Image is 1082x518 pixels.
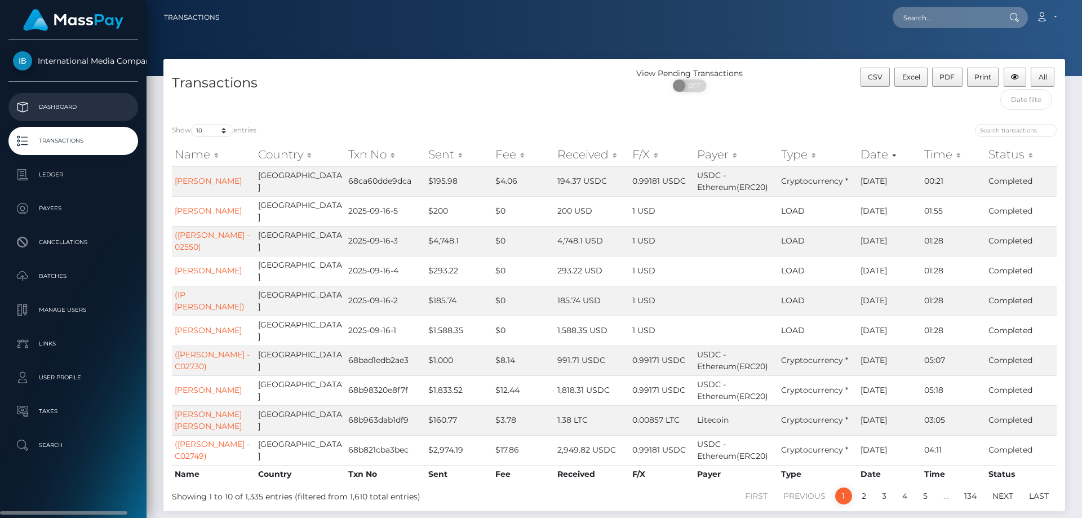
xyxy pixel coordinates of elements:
[493,166,555,196] td: $4.06
[778,166,858,196] td: Cryptocurrency *
[425,143,493,166] th: Sent: activate to sort column ascending
[425,166,493,196] td: $195.98
[345,435,425,465] td: 68b821cba3bec
[8,397,138,426] a: Taxes
[694,465,778,483] th: Payer
[555,196,629,226] td: 200 USD
[425,256,493,286] td: $293.22
[986,435,1057,465] td: Completed
[986,346,1057,375] td: Completed
[629,226,695,256] td: 1 USD
[858,256,921,286] td: [DATE]
[921,375,985,405] td: 05:18
[986,256,1057,286] td: Completed
[858,196,921,226] td: [DATE]
[974,73,991,81] span: Print
[345,405,425,435] td: 68b963dab1df9
[13,302,134,318] p: Manage Users
[893,7,999,28] input: Search...
[858,316,921,346] td: [DATE]
[493,143,555,166] th: Fee: activate to sort column ascending
[629,256,695,286] td: 1 USD
[629,166,695,196] td: 0.99181 USDC
[555,316,629,346] td: 1,588.35 USD
[555,256,629,286] td: 293.22 USD
[778,143,858,166] th: Type: activate to sort column ascending
[629,346,695,375] td: 0.99171 USDC
[175,230,250,252] a: ([PERSON_NAME] - 02550)
[986,375,1057,405] td: Completed
[8,194,138,223] a: Payees
[13,234,134,251] p: Cancellations
[697,439,768,461] span: USDC - Ethereum(ERC20)
[255,435,345,465] td: [GEOGRAPHIC_DATA]
[939,73,955,81] span: PDF
[345,256,425,286] td: 2025-09-16-4
[858,286,921,316] td: [DATE]
[175,206,242,216] a: [PERSON_NAME]
[8,56,138,66] span: International Media Company BV
[172,143,255,166] th: Name: activate to sort column ascending
[1031,68,1054,87] button: All
[13,132,134,149] p: Transactions
[493,405,555,435] td: $3.78
[255,143,345,166] th: Country: activate to sort column ascending
[555,346,629,375] td: 991.71 USDC
[191,124,233,137] select: Showentries
[932,68,963,87] button: PDF
[8,431,138,459] a: Search
[697,379,768,401] span: USDC - Ethereum(ERC20)
[902,73,920,81] span: Excel
[697,349,768,371] span: USDC - Ethereum(ERC20)
[13,335,134,352] p: Links
[629,465,695,483] th: F/X
[8,262,138,290] a: Batches
[778,435,858,465] td: Cryptocurrency *
[858,435,921,465] td: [DATE]
[858,346,921,375] td: [DATE]
[175,290,245,312] a: (IP [PERSON_NAME])
[629,143,695,166] th: F/X: activate to sort column ascending
[255,256,345,286] td: [GEOGRAPHIC_DATA]
[493,196,555,226] td: $0
[164,6,219,29] a: Transactions
[13,369,134,386] p: User Profile
[629,435,695,465] td: 0.99181 USDC
[986,488,1019,504] a: Next
[858,405,921,435] td: [DATE]
[986,286,1057,316] td: Completed
[345,166,425,196] td: 68ca60dde9dca
[425,465,493,483] th: Sent
[855,488,872,504] a: 2
[858,465,921,483] th: Date
[255,196,345,226] td: [GEOGRAPHIC_DATA]
[697,415,729,425] span: Litecoin
[921,316,985,346] td: 01:28
[986,405,1057,435] td: Completed
[896,488,914,504] a: 4
[697,170,768,192] span: USDC - Ethereum(ERC20)
[778,226,858,256] td: LOAD
[876,488,893,504] a: 3
[23,9,123,31] img: MassPay Logo
[175,349,250,371] a: ([PERSON_NAME] - C02730)
[425,196,493,226] td: $200
[986,143,1057,166] th: Status: activate to sort column ascending
[345,226,425,256] td: 2025-09-16-3
[858,226,921,256] td: [DATE]
[8,296,138,324] a: Manage Users
[778,375,858,405] td: Cryptocurrency *
[858,143,921,166] th: Date: activate to sort column ascending
[694,143,778,166] th: Payer: activate to sort column ascending
[921,226,985,256] td: 01:28
[921,346,985,375] td: 05:07
[629,316,695,346] td: 1 USD
[13,403,134,420] p: Taxes
[425,226,493,256] td: $4,748.1
[255,226,345,256] td: [GEOGRAPHIC_DATA]
[778,316,858,346] td: LOAD
[921,196,985,226] td: 01:55
[8,364,138,392] a: User Profile
[858,375,921,405] td: [DATE]
[175,439,250,461] a: ([PERSON_NAME] - C02749)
